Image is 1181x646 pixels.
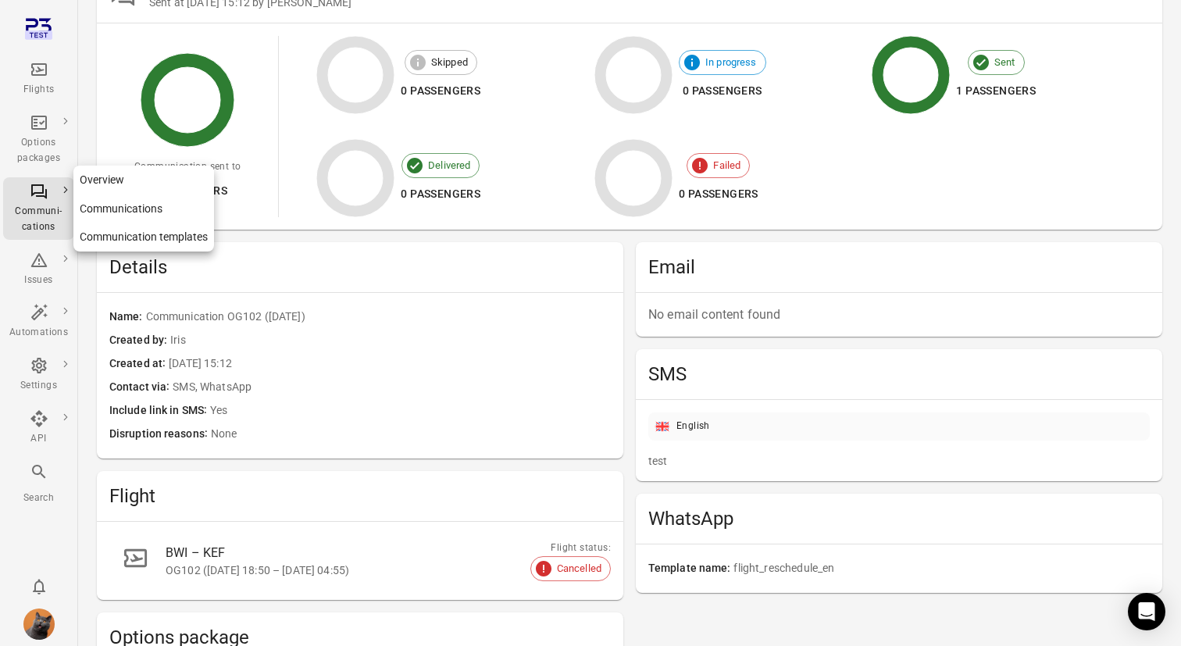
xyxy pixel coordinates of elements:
[9,82,68,98] div: Flights
[166,562,573,578] div: OG102 ([DATE] 18:50 – [DATE] 04:55)
[169,355,611,373] span: [DATE] 15:12
[73,166,214,252] nav: Local navigation
[166,544,573,562] div: BWI – KEF
[109,379,173,396] span: Contact via
[134,159,241,175] div: Communication sent to
[9,273,68,288] div: Issues
[73,166,214,195] a: Overview
[109,309,146,326] span: Name
[109,484,611,509] h2: Flight
[419,158,479,173] span: Delivered
[530,541,611,556] div: Flight status:
[23,609,55,640] img: funny-british-shorthair-cat-portrait-looking-shocked-or-surprised.jpg
[676,419,710,434] div: English
[705,158,749,173] span: Failed
[109,426,211,443] span: Disruption reasons
[986,55,1024,70] span: Sent
[1128,593,1165,630] div: Open Intercom Messenger
[648,362,1150,387] h2: SMS
[23,571,55,602] button: Notifications
[648,506,1150,531] h2: WhatsApp
[697,55,765,70] span: In progress
[423,55,476,70] span: Skipped
[9,325,68,341] div: Automations
[648,453,1150,469] div: test
[211,426,611,443] span: None
[648,560,733,577] span: Template name
[733,560,1150,577] span: flight_reschedule_en
[173,379,611,396] span: SMS, WhatsApp
[9,378,68,394] div: Settings
[17,602,61,646] button: Iris
[648,255,1150,280] h2: Email
[679,184,758,204] div: 0 passengers
[109,402,210,419] span: Include link in SMS
[109,255,611,280] span: Details
[109,332,170,349] span: Created by
[146,309,611,326] span: Communication OG102 ([DATE])
[679,81,766,101] div: 0 passengers
[648,305,1150,324] p: No email content found
[548,561,610,576] span: Cancelled
[170,332,611,349] span: Iris
[9,491,68,506] div: Search
[401,81,480,101] div: 0 passengers
[956,81,1036,101] div: 1 passengers
[109,355,169,373] span: Created at
[401,184,480,204] div: 0 passengers
[210,402,611,419] span: Yes
[73,195,214,223] a: Communications
[9,431,68,447] div: API
[9,204,68,235] div: Communi-cations
[73,223,214,252] a: Communication templates
[9,135,68,166] div: Options packages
